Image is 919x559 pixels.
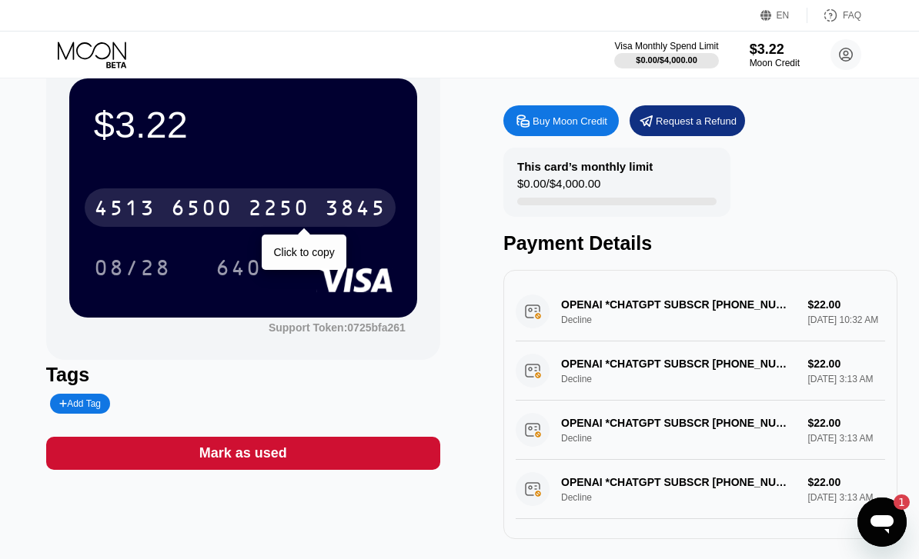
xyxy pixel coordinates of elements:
[46,437,440,470] div: Mark as used
[777,10,790,21] div: EN
[750,42,800,68] div: $3.22Moon Credit
[517,177,600,198] div: $0.00 / $4,000.00
[503,105,619,136] div: Buy Moon Credit
[325,198,386,222] div: 3845
[630,105,745,136] div: Request a Refund
[204,248,273,287] div: 640
[614,41,718,68] div: Visa Monthly Spend Limit$0.00/$4,000.00
[199,444,287,462] div: Mark as used
[269,321,406,334] div: Support Token:0725bfa261
[879,494,910,510] iframe: Number of unread messages
[59,398,101,409] div: Add Tag
[636,55,697,65] div: $0.00 / $4,000.00
[503,232,897,255] div: Payment Details
[94,258,171,282] div: 08/28
[269,321,406,334] div: Support Token: 0725bfa261
[517,160,653,173] div: This card’s monthly limit
[82,248,182,287] div: 08/28
[750,42,800,58] div: $3.22
[273,246,334,258] div: Click to copy
[760,8,807,23] div: EN
[533,115,607,128] div: Buy Moon Credit
[843,10,861,21] div: FAQ
[94,198,155,222] div: 4513
[750,58,800,68] div: Moon Credit
[46,364,440,386] div: Tags
[857,497,907,547] iframe: Button to launch messaging window, 1 unread message
[248,198,309,222] div: 2250
[656,115,737,128] div: Request a Refund
[216,258,262,282] div: 640
[85,188,396,227] div: 4513650022503845
[94,103,393,146] div: $3.22
[807,8,861,23] div: FAQ
[50,394,110,414] div: Add Tag
[614,41,718,52] div: Visa Monthly Spend Limit
[171,198,232,222] div: 6500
